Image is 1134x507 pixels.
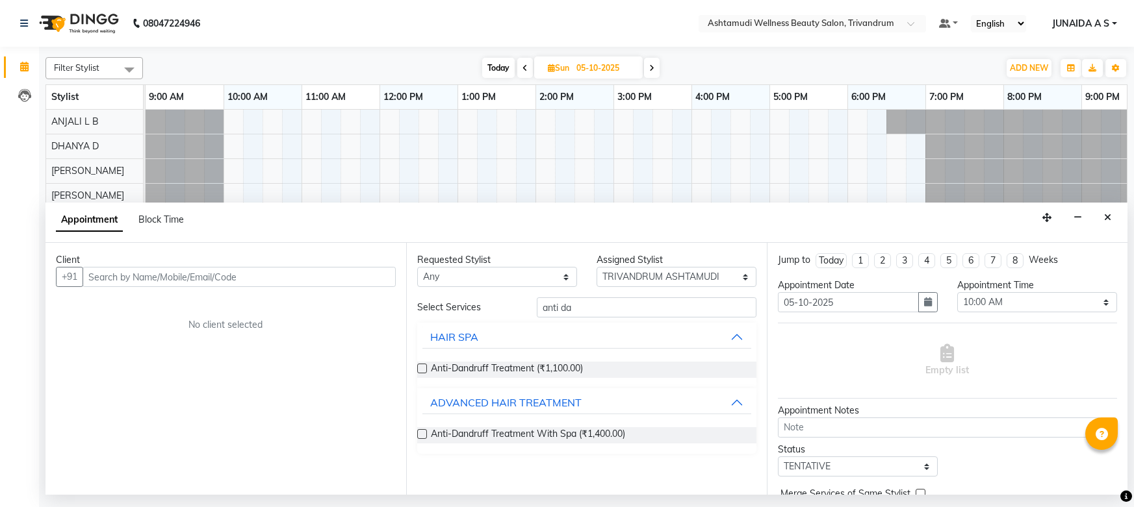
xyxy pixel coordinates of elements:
span: ANJALI L B [51,116,99,127]
div: No client selected [87,318,365,332]
a: 3:00 PM [614,88,655,106]
span: [PERSON_NAME] [51,190,124,201]
span: JUNAIDA A S [1052,17,1109,31]
a: 4:00 PM [692,88,733,106]
a: 9:00 PM [1082,88,1123,106]
li: 5 [940,253,957,268]
button: ADVANCED HAIR TREATMENT [422,391,751,414]
li: 3 [896,253,913,268]
a: 2:00 PM [536,88,577,106]
span: ADD NEW [1010,63,1048,73]
a: 6:00 PM [848,88,889,106]
span: Empty list [925,344,969,377]
span: Anti-Dandruff Treatment With Spa (₹1,400.00) [431,427,625,443]
a: 12:00 PM [380,88,426,106]
a: 9:00 AM [146,88,187,106]
span: DHANYA D [51,140,99,152]
input: 2025-10-05 [573,58,638,78]
button: HAIR SPA [422,325,751,349]
div: Requested Stylist [417,253,577,267]
span: Anti-Dandruff Treatment (₹1,100.00) [431,362,583,378]
div: HAIR SPA [430,329,478,345]
a: 8:00 PM [1004,88,1045,106]
iframe: chat widget [1079,455,1121,494]
li: 4 [918,253,935,268]
a: 7:00 PM [926,88,967,106]
span: Filter Stylist [54,62,99,73]
span: Block Time [138,214,184,225]
span: Stylist [51,91,79,103]
div: Appointment Date [778,278,938,292]
button: +91 [56,267,83,287]
div: Client [56,253,396,267]
a: 5:00 PM [770,88,811,106]
div: Jump to [778,253,810,267]
div: Appointment Time [957,278,1117,292]
li: 1 [852,253,869,268]
a: 10:00 AM [224,88,271,106]
img: logo [33,5,122,42]
li: 2 [874,253,891,268]
button: ADD NEW [1007,59,1051,77]
li: 7 [985,253,1001,268]
li: 6 [962,253,979,268]
span: Today [482,58,515,78]
input: Search by service name [537,297,756,317]
span: Appointment [56,208,123,232]
b: 08047224946 [143,5,200,42]
input: Search by Name/Mobile/Email/Code [83,267,396,287]
span: Merge Services of Same Stylist [780,487,910,503]
a: 1:00 PM [458,88,499,106]
div: Status [778,443,938,456]
div: Assigned Stylist [597,253,756,267]
span: Sun [545,63,573,73]
input: yyyy-mm-dd [778,292,919,312]
div: Today [819,254,844,267]
div: ADVANCED HAIR TREATMENT [430,395,582,410]
div: Select Services [407,301,527,314]
span: [PERSON_NAME] [51,165,124,177]
button: Close [1098,208,1117,228]
li: 8 [1007,253,1024,268]
a: 11:00 AM [302,88,349,106]
div: Appointment Notes [778,404,1117,417]
div: Weeks [1029,253,1058,267]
